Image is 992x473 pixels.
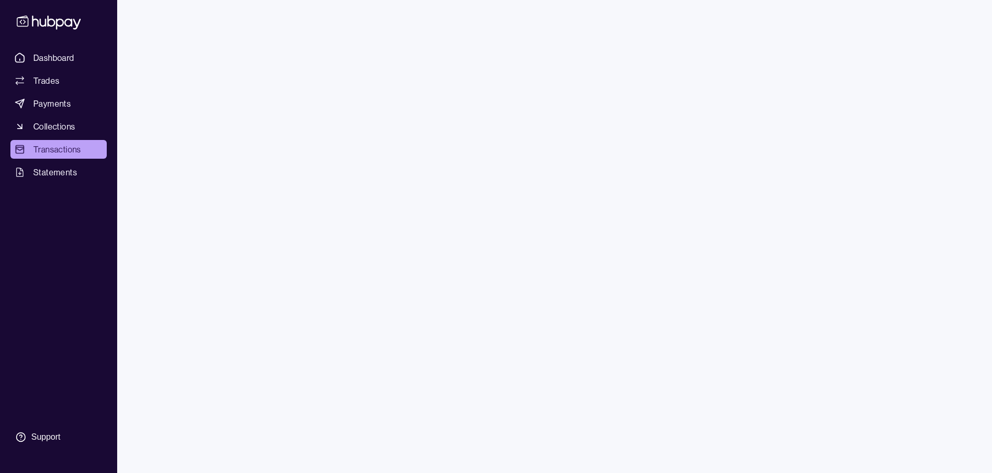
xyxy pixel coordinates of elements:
a: Statements [10,163,107,182]
span: Collections [33,120,75,133]
a: Transactions [10,140,107,159]
span: Payments [33,97,71,110]
a: Trades [10,71,107,90]
a: Dashboard [10,48,107,67]
span: Transactions [33,143,81,156]
a: Support [10,426,107,448]
div: Support [31,431,60,443]
span: Trades [33,74,59,87]
a: Collections [10,117,107,136]
span: Dashboard [33,52,74,64]
span: Statements [33,166,77,178]
a: Payments [10,94,107,113]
